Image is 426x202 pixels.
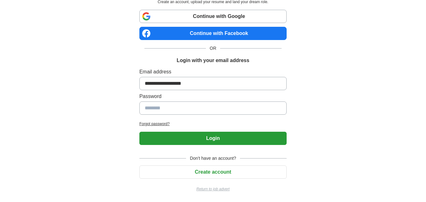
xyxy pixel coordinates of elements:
h1: Login with your email address [177,57,249,64]
a: Continue with Facebook [139,27,287,40]
a: Continue with Google [139,10,287,23]
a: Return to job advert [139,186,287,192]
label: Password [139,93,287,100]
a: Create account [139,169,287,175]
span: Don't have an account? [186,155,240,162]
button: Create account [139,165,287,179]
button: Login [139,132,287,145]
span: OR [206,45,220,52]
a: Forgot password? [139,121,287,127]
label: Email address [139,68,287,76]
